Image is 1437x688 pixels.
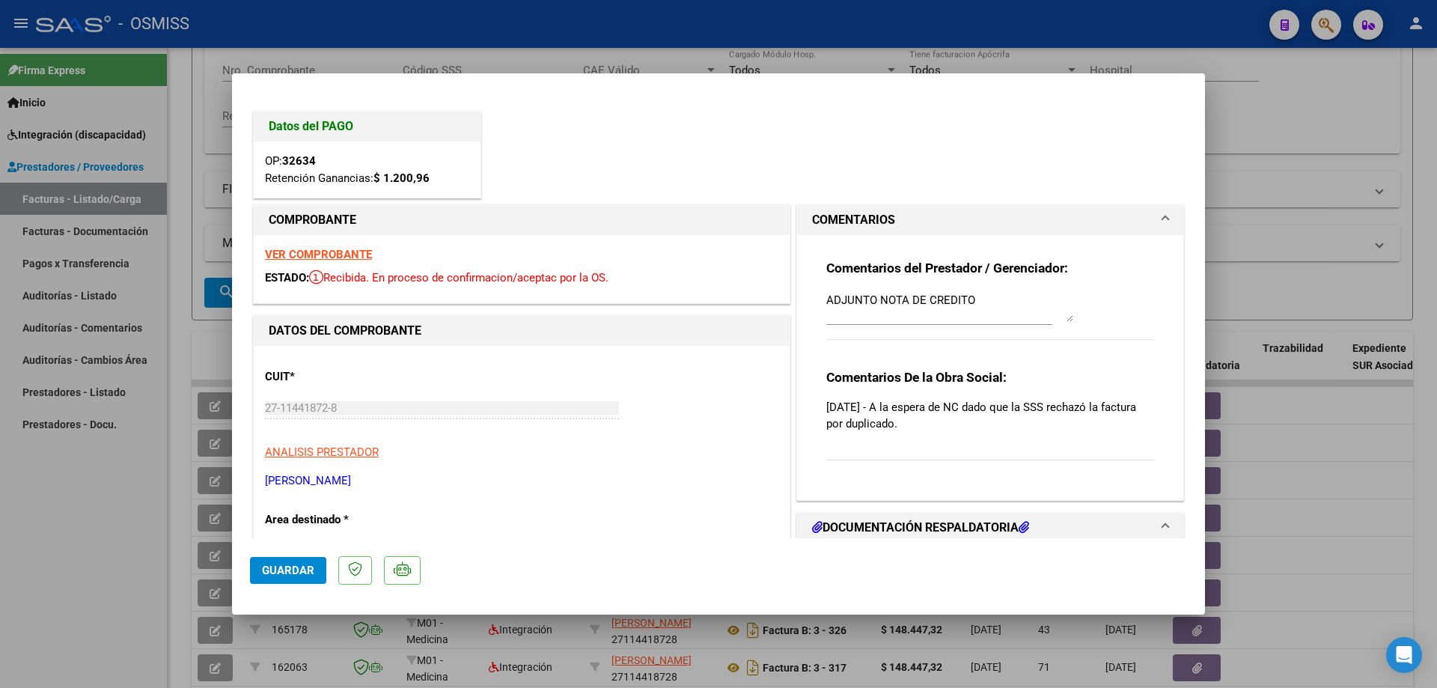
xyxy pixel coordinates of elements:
[826,399,1154,432] p: [DATE] - A la espera de NC dado que la SSS rechazó la factura por duplicado.
[282,154,316,168] strong: 32634
[265,248,372,261] a: VER COMPROBANTE
[826,370,1007,385] strong: Comentarios De la Obra Social:
[269,323,421,338] strong: DATOS DEL COMPROBANTE
[265,511,419,529] p: Area destinado *
[265,171,430,185] span: Retención Ganancias:
[262,564,314,577] span: Guardar
[812,519,1029,537] h1: DOCUMENTACIÓN RESPALDATORIA
[812,211,895,229] h1: COMENTARIOS
[265,472,778,490] p: [PERSON_NAME]
[1386,637,1422,673] div: Open Intercom Messenger
[265,271,309,284] span: ESTADO:
[265,445,379,459] span: ANALISIS PRESTADOR
[373,171,430,185] strong: $ 1.200,96
[797,513,1183,543] mat-expansion-panel-header: DOCUMENTACIÓN RESPALDATORIA
[269,213,356,227] strong: COMPROBANTE
[826,261,1068,275] strong: Comentarios del Prestador / Gerenciador:
[797,205,1183,235] mat-expansion-panel-header: COMENTARIOS
[269,118,466,136] h1: Datos del PAGO
[265,154,316,168] span: OP:
[265,368,419,386] p: CUIT
[309,271,608,284] span: Recibida. En proceso de confirmacion/aceptac por la OS.
[250,557,326,584] button: Guardar
[797,235,1183,500] div: COMENTARIOS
